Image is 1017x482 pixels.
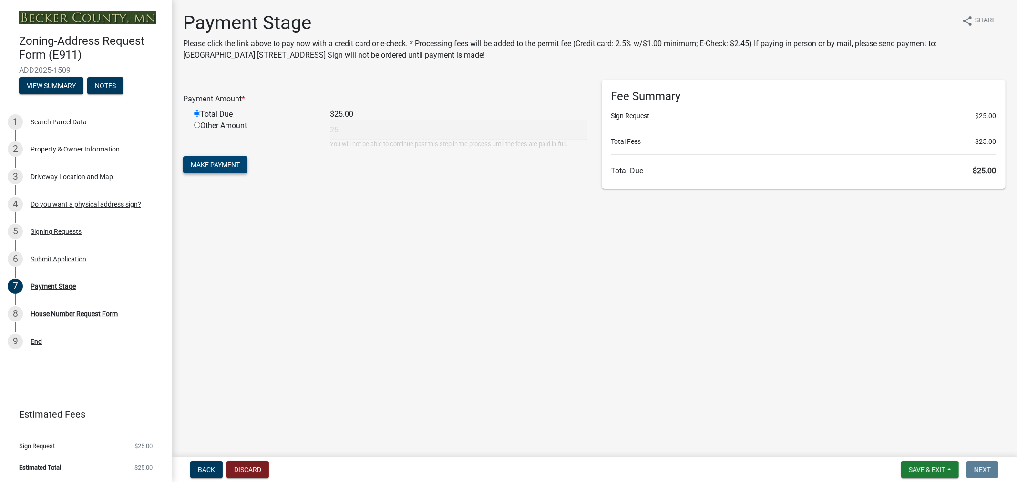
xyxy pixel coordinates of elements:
button: Next [966,461,998,478]
span: $25.00 [973,166,996,175]
p: Please click the link above to pay now with a credit card or e-check. * Processing fees will be a... [183,38,954,61]
div: Submit Application [31,256,86,262]
h1: Payment Stage [183,11,954,34]
h6: Fee Summary [611,90,996,103]
div: Payment Stage [31,283,76,290]
div: $25.00 [323,109,595,120]
wm-modal-confirm: Notes [87,82,123,90]
i: share [962,15,973,27]
div: End [31,338,42,345]
span: $25.00 [975,137,996,147]
span: Estimated Total [19,464,61,471]
h4: Zoning-Address Request Form (E911) [19,34,164,62]
div: Signing Requests [31,228,82,235]
div: Other Amount [187,120,323,149]
div: Payment Amount [176,93,595,105]
div: 1 [8,114,23,130]
button: Back [190,461,223,478]
span: Back [198,466,215,473]
button: Make Payment [183,156,247,173]
div: House Number Request Form [31,311,118,317]
div: Property & Owner Information [31,146,120,152]
div: Driveway Location and Map [31,173,113,180]
div: 3 [8,169,23,184]
button: Discard [226,461,269,478]
span: $25.00 [975,111,996,121]
button: shareShare [954,11,1004,30]
li: Sign Request [611,111,996,121]
div: 2 [8,141,23,157]
button: View Summary [19,77,83,94]
span: $25.00 [134,443,153,449]
div: Do you want a physical address sign? [31,201,141,208]
li: Total Fees [611,137,996,147]
div: 8 [8,306,23,321]
div: 4 [8,197,23,212]
wm-modal-confirm: Summary [19,82,83,90]
span: ADD2025-1509 [19,66,153,75]
div: 9 [8,334,23,349]
button: Save & Exit [901,461,959,478]
img: Becker County, Minnesota [19,11,156,24]
div: 6 [8,251,23,267]
div: Total Due [187,109,323,120]
span: $25.00 [134,464,153,471]
a: Estimated Fees [8,405,156,424]
span: Share [975,15,996,27]
span: Save & Exit [909,466,945,473]
span: Make Payment [191,161,240,169]
button: Notes [87,77,123,94]
span: Sign Request [19,443,55,449]
div: 5 [8,224,23,239]
span: Next [974,466,991,473]
h6: Total Due [611,166,996,175]
div: 7 [8,279,23,294]
div: Search Parcel Data [31,119,87,125]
